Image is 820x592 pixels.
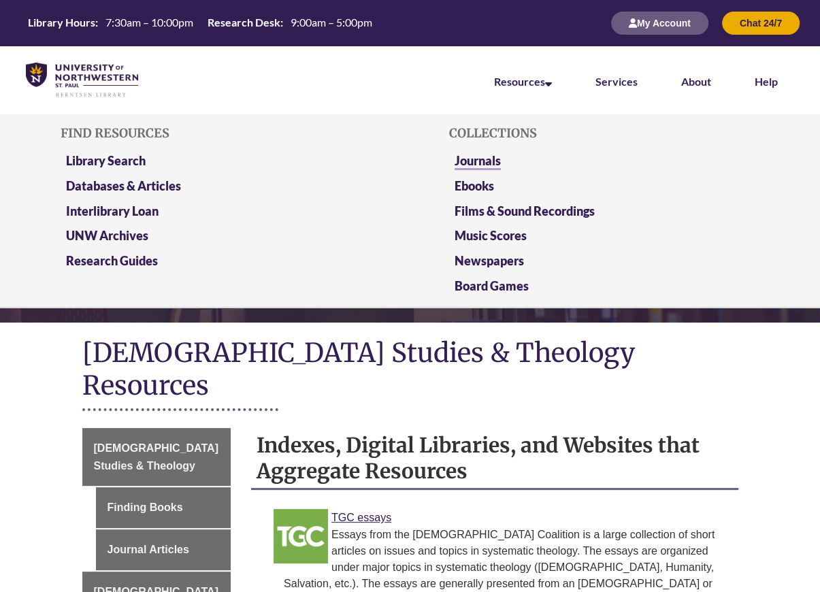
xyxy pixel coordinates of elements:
a: Interlibrary Loan [66,203,159,218]
a: Journal Articles [96,529,231,570]
a: Journals [455,153,501,170]
a: Ebooks [455,178,494,193]
span: [DEMOGRAPHIC_DATA] Studies & Theology [94,442,218,472]
span: 9:00am – 5:00pm [291,16,372,29]
table: Hours Today [22,15,378,30]
th: Library Hours: [22,15,100,30]
a: UNW Archives [66,228,148,243]
a: [DEMOGRAPHIC_DATA] Studies & Theology [82,428,231,486]
img: Link to TGC Essays [274,509,328,563]
a: Services [595,75,638,88]
h1: [DEMOGRAPHIC_DATA] Studies & Theology Resources [82,336,738,405]
a: Music Scores [455,228,527,243]
a: Research Guides [66,253,158,268]
img: UNWSP Library Logo [26,63,138,98]
span: 7:30am – 10:00pm [105,16,193,29]
a: Help [755,75,778,88]
h5: Collections [449,127,759,140]
a: Resources [494,75,552,88]
a: About [681,75,711,88]
a: Board Games [455,278,529,293]
button: My Account [611,12,708,35]
a: My Account [611,17,708,29]
button: Chat 24/7 [722,12,800,35]
a: Newspapers [455,253,524,268]
a: Films & Sound Recordings [455,203,595,218]
a: Library Search [66,153,146,168]
h2: Indexes, Digital Libraries, and Websites that Aggregate Resources [251,428,738,490]
a: Chat 24/7 [722,17,800,29]
h5: Find Resources [61,127,371,140]
a: Finding Books [96,487,231,528]
a: Databases & Articles [66,178,181,193]
th: Research Desk: [202,15,285,30]
a: Link to TGC Essays TGC essays [331,512,391,523]
a: Hours Today [22,15,378,31]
